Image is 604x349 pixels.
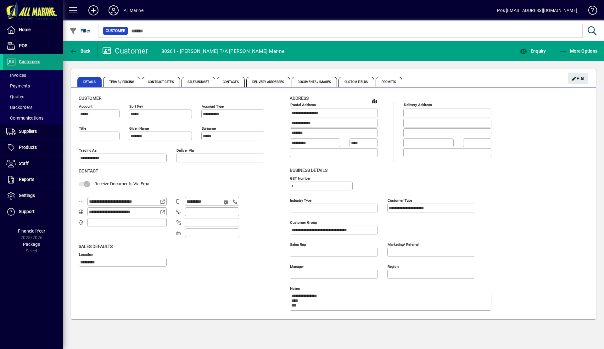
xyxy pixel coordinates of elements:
button: Filter [68,25,92,37]
a: Staff [3,156,63,172]
a: View on map [369,96,379,106]
div: Pos [EMAIL_ADDRESS][DOMAIN_NAME] [497,5,577,15]
span: Customer [79,96,102,101]
a: Backorders [3,102,63,113]
span: Terms / Pricing [103,77,141,87]
span: Quotes [6,94,24,99]
mat-label: Deliver via [176,148,194,153]
mat-label: Customer group [290,220,317,224]
span: Customers [19,59,40,64]
a: Support [3,204,63,220]
a: Settings [3,188,63,204]
mat-label: Manager [290,264,304,268]
a: Suppliers [3,124,63,139]
a: POS [3,38,63,54]
button: Profile [103,5,124,16]
span: Prompts [376,77,402,87]
div: Customer [102,46,148,56]
span: Package [23,242,40,247]
span: Reports [19,177,34,182]
a: Reports [3,172,63,188]
span: Backorders [6,105,32,110]
mat-label: Marketing/ Referral [388,242,419,246]
a: Quotes [3,91,63,102]
span: Filter [70,28,91,33]
app-page-header-button: Back [63,45,98,57]
span: Details [77,77,102,87]
a: Communications [3,113,63,123]
mat-label: Surname [202,126,216,131]
a: Products [3,140,63,155]
mat-label: Notes [290,286,300,290]
span: Settings [19,193,35,198]
span: Contact [79,168,98,173]
span: Payments [6,83,30,88]
span: Edit [571,74,585,84]
span: Receive Documents Via Email [94,181,151,186]
span: More Options [559,48,598,53]
mat-label: Account [79,104,92,109]
mat-label: Region [388,264,399,268]
div: 30261 - [PERSON_NAME] T/A [PERSON_NAME] Marine [161,46,285,56]
span: Suppliers [19,129,37,134]
span: POS [19,43,27,48]
span: Customer [106,28,125,34]
span: Address [290,96,309,101]
mat-label: Title [79,126,86,131]
button: Back [68,45,92,57]
a: Knowledge Base [584,1,596,22]
span: Support [19,209,35,214]
span: Contract Rates [142,77,180,87]
span: Delivery Addresses [246,77,290,87]
button: More Options [558,45,599,57]
span: Enquiry [520,48,546,53]
span: Back [70,48,91,53]
span: Custom Fields [338,77,374,87]
mat-label: Account Type [202,104,224,109]
a: Home [3,22,63,38]
mat-label: Sales rep [290,242,306,246]
span: Documents / Images [292,77,337,87]
span: Sales Budget [182,77,215,87]
a: Payments [3,81,63,91]
span: Products [19,145,37,150]
span: Sales defaults [79,244,113,249]
mat-label: Sort key [129,104,143,109]
div: All Marine [124,5,143,15]
span: Home [19,27,31,32]
button: Edit [568,73,588,84]
span: Communications [6,115,43,121]
span: Business details [290,168,327,173]
span: Invoices [6,73,26,78]
button: Add [83,5,103,16]
span: Financial Year [18,228,45,234]
mat-label: GST Number [290,176,310,180]
mat-label: Given name [129,126,149,131]
mat-label: Customer type [388,198,412,202]
a: Invoices [3,70,63,81]
span: Contacts [217,77,245,87]
button: Enquiry [518,45,547,57]
mat-label: Location [79,252,93,256]
span: Staff [19,161,29,166]
mat-label: Trading as [79,148,97,153]
mat-label: Industry type [290,198,311,202]
button: Send SMS [219,195,234,210]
